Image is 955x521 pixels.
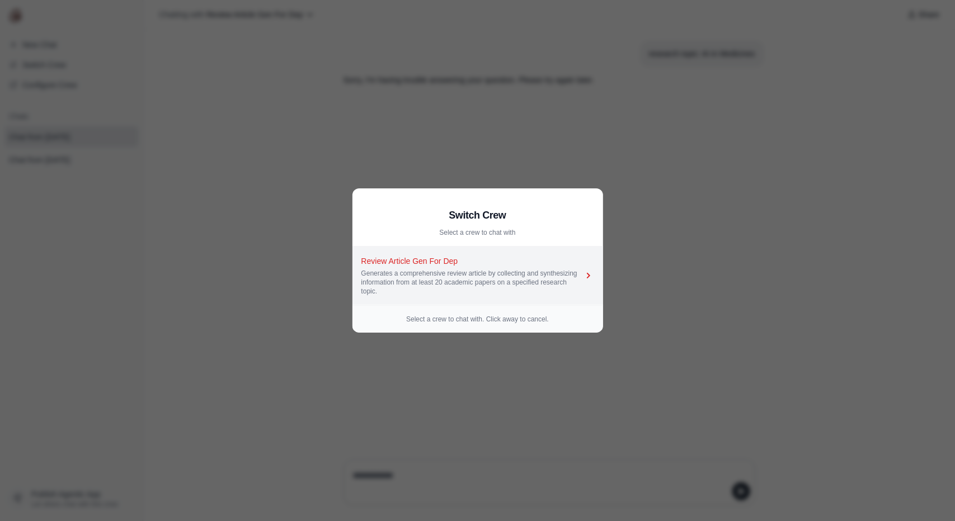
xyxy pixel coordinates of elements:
p: Select a crew to chat with [361,228,594,237]
p: Select a crew to chat with. Click away to cancel. [361,315,594,324]
a: Review Article Gen For Dep Generates a comprehensive review article by collecting and synthesizin... [352,247,603,305]
h2: Switch Crew [361,207,594,223]
div: Generates a comprehensive review article by collecting and synthesizing information from at least... [361,269,583,296]
div: Review Article Gen For Dep [361,255,583,267]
